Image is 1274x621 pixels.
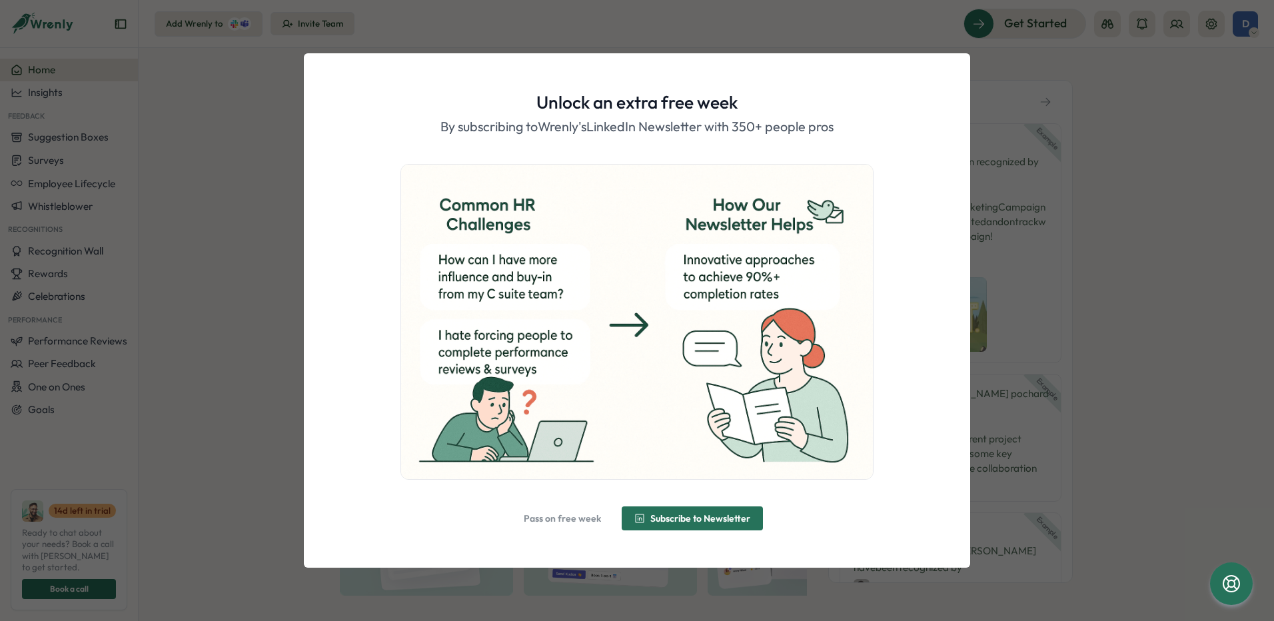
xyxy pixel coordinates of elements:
[511,506,614,530] button: Pass on free week
[536,91,738,114] h1: Unlock an extra free week
[650,514,750,523] span: Subscribe to Newsletter
[622,506,763,530] button: Subscribe to Newsletter
[401,165,873,479] img: ChatGPT Image
[524,514,601,523] span: Pass on free week
[440,117,834,137] p: By subscribing to Wrenly's LinkedIn Newsletter with 350+ people pros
